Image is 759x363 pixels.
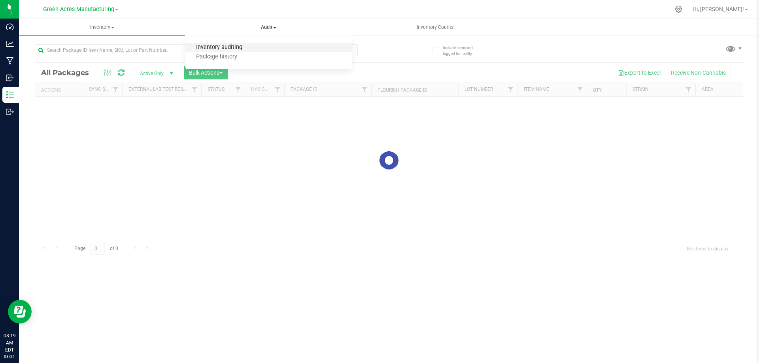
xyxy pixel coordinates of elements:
inline-svg: Inbound [6,74,14,82]
span: Hi, [PERSON_NAME]! [693,6,744,12]
div: Manage settings [674,6,683,13]
iframe: Resource center [8,300,32,324]
input: Search Package ID, Item Name, SKU, Lot or Part Number... [35,44,358,56]
span: Include items not tagged for facility [443,45,482,56]
span: Inventory Counts [406,24,464,31]
inline-svg: Analytics [6,40,14,48]
p: 08/21 [4,354,15,359]
p: 08:19 AM EDT [4,332,15,354]
span: Green Acres Manufacturing [43,6,114,13]
a: Inventory Counts [352,19,518,36]
inline-svg: Manufacturing [6,57,14,65]
span: Package history [185,54,248,60]
a: Inventory [19,19,185,36]
inline-svg: Dashboard [6,23,14,31]
span: Audit [185,24,352,31]
span: Inventory [19,24,185,31]
inline-svg: Outbound [6,108,14,116]
span: Inventory auditing [185,44,253,51]
a: Audit Inventory auditing Package history [185,19,352,36]
inline-svg: Inventory [6,91,14,99]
